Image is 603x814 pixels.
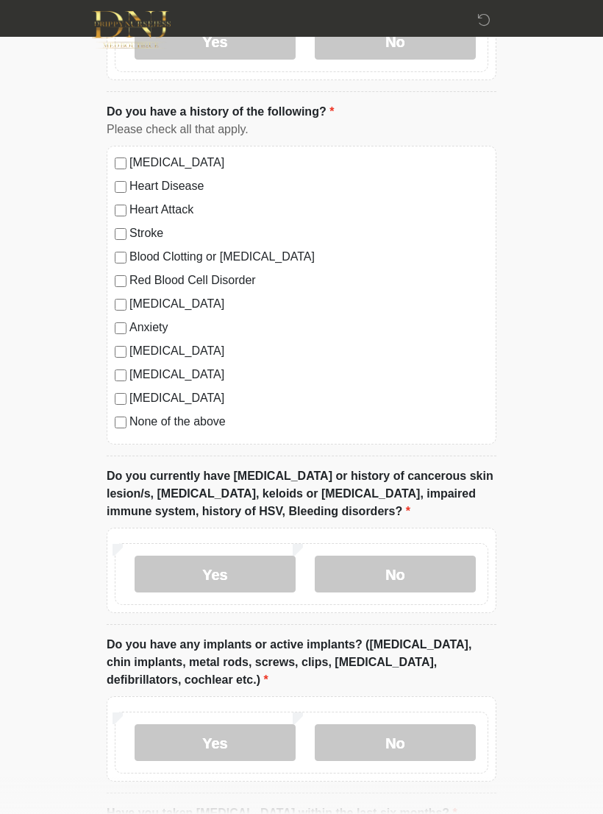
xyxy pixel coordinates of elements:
[129,201,488,219] label: Heart Attack
[115,275,126,287] input: Red Blood Cell Disorder
[107,636,496,689] label: Do you have any implants or active implants? ([MEDICAL_DATA], chin implants, metal rods, screws, ...
[115,158,126,169] input: [MEDICAL_DATA]
[115,346,126,358] input: [MEDICAL_DATA]
[107,467,496,520] label: Do you currently have [MEDICAL_DATA] or history of cancerous skin lesion/s, [MEDICAL_DATA], keloi...
[115,393,126,405] input: [MEDICAL_DATA]
[129,319,488,336] label: Anxiety
[129,295,488,313] label: [MEDICAL_DATA]
[129,413,488,431] label: None of the above
[129,272,488,289] label: Red Blood Cell Disorder
[115,417,126,428] input: None of the above
[315,724,476,761] label: No
[115,205,126,216] input: Heart Attack
[129,389,488,407] label: [MEDICAL_DATA]
[107,103,334,121] label: Do you have a history of the following?
[115,252,126,263] input: Blood Clotting or [MEDICAL_DATA]
[115,228,126,240] input: Stroke
[115,369,126,381] input: [MEDICAL_DATA]
[129,177,488,195] label: Heart Disease
[92,11,171,49] img: DNJ Med Boutique Logo
[129,248,488,266] label: Blood Clotting or [MEDICAL_DATA]
[115,299,126,311] input: [MEDICAL_DATA]
[115,181,126,193] input: Heart Disease
[135,724,296,761] label: Yes
[115,322,126,334] input: Anxiety
[129,366,488,383] label: [MEDICAL_DATA]
[129,342,488,360] label: [MEDICAL_DATA]
[129,224,488,242] label: Stroke
[129,154,488,171] label: [MEDICAL_DATA]
[135,556,296,592] label: Yes
[107,121,496,138] div: Please check all that apply.
[315,556,476,592] label: No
